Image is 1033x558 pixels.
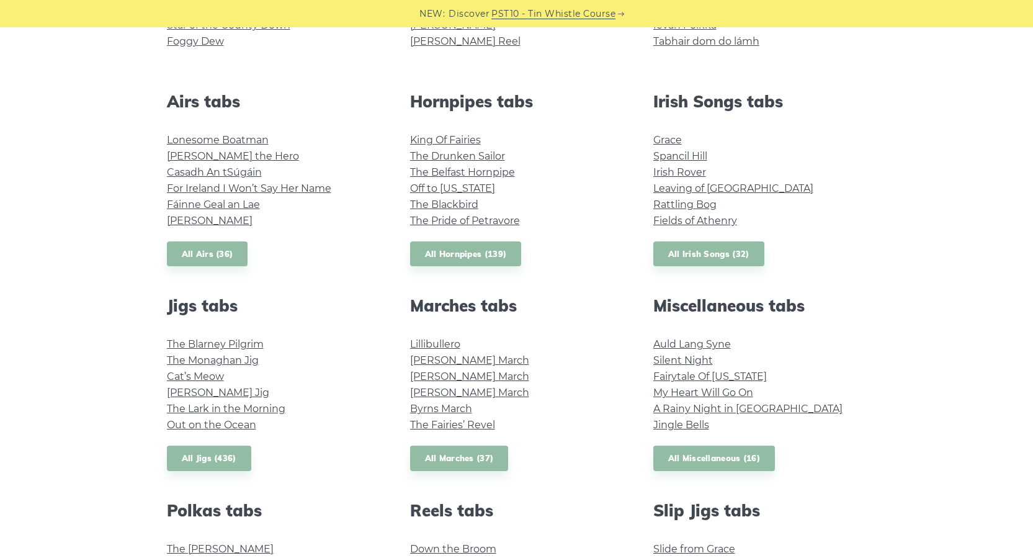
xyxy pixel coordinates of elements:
[410,419,495,431] a: The Fairies’ Revel
[653,446,776,471] a: All Miscellaneous (16)
[410,387,529,398] a: [PERSON_NAME] March
[653,501,867,520] h2: Slip Jigs tabs
[410,446,509,471] a: All Marches (37)
[167,215,253,227] a: [PERSON_NAME]
[167,92,380,111] h2: Airs tabs
[410,501,624,520] h2: Reels tabs
[653,387,753,398] a: My Heart Will Go On
[167,150,299,162] a: [PERSON_NAME] the Hero
[167,182,331,194] a: For Ireland I Won’t Say Her Name
[410,199,478,210] a: The Blackbird
[410,182,495,194] a: Off to [US_STATE]
[167,134,269,146] a: Lonesome Boatman
[419,7,445,21] span: NEW:
[410,338,460,350] a: Lillibullero
[653,19,717,31] a: Ievan Polkka
[410,543,496,555] a: Down the Broom
[410,92,624,111] h2: Hornpipes tabs
[167,543,274,555] a: The [PERSON_NAME]
[653,419,709,431] a: Jingle Bells
[653,35,759,47] a: Tabhair dom do lámh
[167,166,262,178] a: Casadh An tSúgáin
[653,371,767,382] a: Fairytale Of [US_STATE]
[653,338,731,350] a: Auld Lang Syne
[410,166,515,178] a: The Belfast Hornpipe
[410,241,522,267] a: All Hornpipes (139)
[167,501,380,520] h2: Polkas tabs
[167,241,248,267] a: All Airs (36)
[653,182,813,194] a: Leaving of [GEOGRAPHIC_DATA]
[410,296,624,315] h2: Marches tabs
[167,371,224,382] a: Cat’s Meow
[653,543,735,555] a: Slide from Grace
[167,35,224,47] a: Foggy Dew
[653,241,764,267] a: All Irish Songs (32)
[167,199,260,210] a: Fáinne Geal an Lae
[653,296,867,315] h2: Miscellaneous tabs
[167,387,269,398] a: [PERSON_NAME] Jig
[167,19,290,31] a: Star of the County Down
[167,296,380,315] h2: Jigs tabs
[653,354,713,366] a: Silent Night
[410,35,521,47] a: [PERSON_NAME] Reel
[410,215,520,227] a: The Pride of Petravore
[410,19,496,31] a: [PERSON_NAME]
[653,92,867,111] h2: Irish Songs tabs
[653,403,843,415] a: A Rainy Night in [GEOGRAPHIC_DATA]
[410,403,472,415] a: Byrns March
[167,403,285,415] a: The Lark in the Morning
[653,199,717,210] a: Rattling Bog
[410,134,481,146] a: King Of Fairies
[653,166,706,178] a: Irish Rover
[167,338,264,350] a: The Blarney Pilgrim
[653,134,682,146] a: Grace
[410,354,529,366] a: [PERSON_NAME] March
[491,7,615,21] a: PST10 - Tin Whistle Course
[653,150,707,162] a: Spancil Hill
[410,371,529,382] a: [PERSON_NAME] March
[167,354,259,366] a: The Monaghan Jig
[410,150,505,162] a: The Drunken Sailor
[167,419,256,431] a: Out on the Ocean
[449,7,490,21] span: Discover
[653,215,737,227] a: Fields of Athenry
[167,446,251,471] a: All Jigs (436)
